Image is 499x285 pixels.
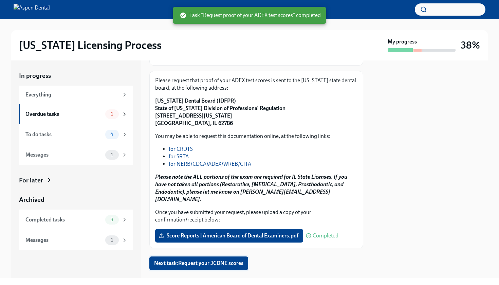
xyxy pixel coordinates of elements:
[154,260,243,267] span: Next task : Request your JCDNE scores
[19,145,133,165] a: Messages1
[19,230,133,250] a: Messages1
[388,38,417,46] strong: My progress
[19,176,133,185] a: For later
[155,77,357,92] p: Please request that proof of your ADEX test scores is sent to the [US_STATE] state dental board, ...
[155,229,303,243] label: Score Reports | American Board of Dental Examiners.pdf
[180,12,321,19] span: Task "Request proof of your ADEX test scores" completed
[19,176,43,185] div: For later
[25,216,103,224] div: Completed tasks
[19,124,133,145] a: To do tasks4
[107,237,117,243] span: 1
[19,71,133,80] a: In progress
[19,38,162,52] h2: [US_STATE] Licensing Process
[169,153,189,160] a: for SRTA
[160,232,298,239] span: Score Reports | American Board of Dental Examiners.pdf
[106,132,117,137] span: 4
[25,110,103,118] div: Overdue tasks
[107,111,117,117] span: 1
[25,91,119,99] div: Everything
[25,151,103,159] div: Messages
[169,161,251,167] a: for NERB/CDCA/ADEX/WREB/CITA
[19,210,133,230] a: Completed tasks3
[461,39,480,51] h3: 38%
[155,132,357,140] p: You may be able to request this documentation online, at the following links:
[107,217,117,222] span: 3
[169,146,193,152] a: for CRDTS
[25,236,103,244] div: Messages
[149,256,248,270] button: Next task:Request your JCDNE scores
[155,174,347,202] strong: Please note the ALL portions of the exam are required for IL State Licenses. If you have not take...
[14,4,50,15] img: Aspen Dental
[19,86,133,104] a: Everything
[155,97,285,126] strong: [US_STATE] Dental Board (IDFPR) State of [US_STATE] Division of Professional Regulation [STREET_A...
[107,152,117,157] span: 1
[19,104,133,124] a: Overdue tasks1
[19,195,133,204] a: Archived
[313,233,338,238] span: Completed
[25,131,103,138] div: To do tasks
[155,209,357,224] p: Once you have submitted your request, please upload a copy of your confirmation/receipt below:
